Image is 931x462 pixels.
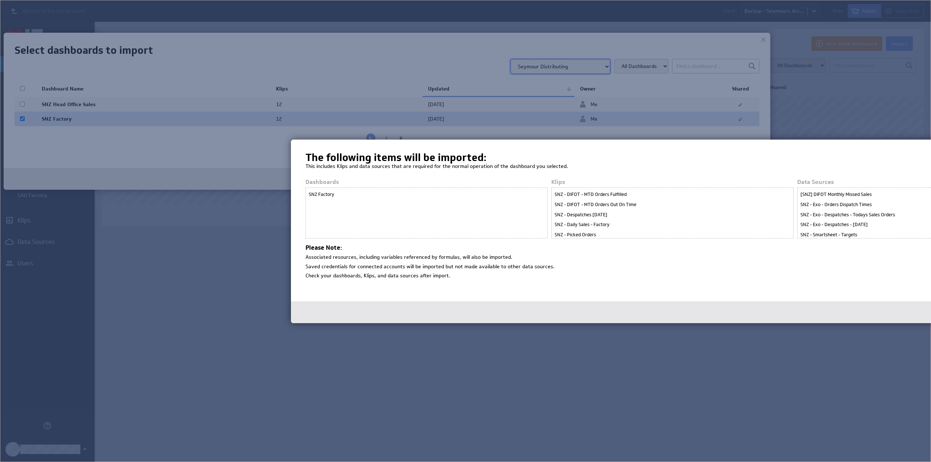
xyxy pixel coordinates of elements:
[553,189,792,200] div: SNZ - DIFOT - MTD Orders Fulfilled
[305,178,551,188] div: Dashboards
[553,200,792,210] div: SNZ - DIFOT - MTD Orders Out On Time
[553,220,792,230] div: SNZ - Daily Sales - Factory
[307,189,546,200] div: SNZ Factory
[553,210,792,220] div: SNZ - Despatches [DATE]
[551,178,797,188] div: Klips
[553,230,792,240] div: SNZ - Picked Orders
